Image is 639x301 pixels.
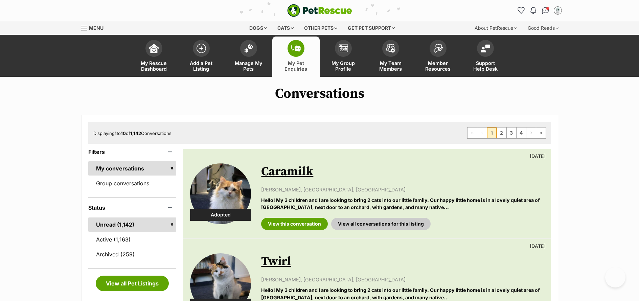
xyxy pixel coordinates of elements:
[386,44,395,53] img: team-members-icon-5396bd8760b3fe7c0b43da4ab00e1e3bb1a5d9ba89233759b79545d2d3fc5d0d.svg
[88,149,177,155] header: Filters
[245,21,272,35] div: Dogs
[477,128,487,138] span: Previous page
[261,276,544,283] p: [PERSON_NAME], [GEOGRAPHIC_DATA], [GEOGRAPHIC_DATA]
[139,60,169,72] span: My Rescue Dashboard
[299,21,342,35] div: Other pets
[130,37,178,77] a: My Rescue Dashboard
[121,131,126,136] strong: 10
[261,254,291,269] a: Twirl
[287,4,352,17] a: PetRescue
[281,60,311,72] span: My Pet Enquiries
[96,276,169,291] a: View all Pet Listings
[554,7,561,14] img: Belle Vie Animal Rescue profile pic
[516,5,527,16] a: Favourites
[507,128,516,138] a: Page 3
[516,5,563,16] ul: Account quick links
[81,21,108,33] a: Menu
[88,176,177,190] a: Group conversations
[530,7,536,14] img: notifications-46538b983faf8c2785f20acdc204bb7945ddae34d4c08c2a6579f10ce5e182be.svg
[433,44,443,53] img: member-resources-icon-8e73f808a243e03378d46382f2149f9095a855e16c252ad45f914b54edf8863c.svg
[130,131,141,136] strong: 1,142
[225,37,272,77] a: Manage My Pets
[178,37,225,77] a: Add a Pet Listing
[273,21,298,35] div: Cats
[414,37,462,77] a: Member Resources
[540,5,551,16] a: Conversations
[272,37,320,77] a: My Pet Enquiries
[536,128,546,138] a: Last page
[470,21,522,35] div: About PetRescue
[115,131,117,136] strong: 1
[88,247,177,261] a: Archived (259)
[149,44,159,53] img: dashboard-icon-eb2f2d2d3e046f16d808141f083e7271f6b2e854fb5c12c21221c1fb7104beca.svg
[523,21,563,35] div: Good Reads
[261,164,313,179] a: Caramilk
[542,7,549,14] img: chat-41dd97257d64d25036548639549fe6c8038ab92f7586957e7f3b1b290dea8141.svg
[291,45,301,52] img: pet-enquiries-icon-7e3ad2cf08bfb03b45e93fb7055b45f3efa6380592205ae92323e6603595dc1f.svg
[197,44,206,53] img: add-pet-listing-icon-0afa8454b4691262ce3f59096e99ab1cd57d4a30225e0717b998d2c9b9846f56.svg
[467,128,477,138] span: First page
[467,127,546,139] nav: Pagination
[528,5,539,16] button: Notifications
[233,60,264,72] span: Manage My Pets
[497,128,506,138] a: Page 2
[88,161,177,176] a: My conversations
[244,44,253,53] img: manage-my-pets-icon-02211641906a0b7f246fdf0571729dbe1e7629f14944591b6c1af311fb30b64b.svg
[331,218,431,230] a: View all conversations for this listing
[190,163,251,224] img: Caramilk
[517,128,526,138] a: Page 4
[470,60,501,72] span: Support Help Desk
[530,242,546,250] p: [DATE]
[320,37,367,77] a: My Group Profile
[552,5,563,16] button: My account
[88,205,177,211] header: Status
[261,186,544,193] p: [PERSON_NAME], [GEOGRAPHIC_DATA], [GEOGRAPHIC_DATA]
[530,153,546,160] p: [DATE]
[287,4,352,17] img: logo-e224e6f780fb5917bec1dbf3a21bbac754714ae5b6737aabdf751b685950b380.svg
[88,232,177,247] a: Active (1,163)
[481,44,490,52] img: help-desk-icon-fdf02630f3aa405de69fd3d07c3f3aa587a6932b1a1747fa1d2bba05be0121f9.svg
[526,128,536,138] a: Next page
[261,196,544,211] p: Hello! My 3 children and I are looking to bring 2 cats into our little family. Our happy little h...
[375,60,406,72] span: My Team Members
[190,209,251,221] div: Adopted
[339,44,348,52] img: group-profile-icon-3fa3cf56718a62981997c0bc7e787c4b2cf8bcc04b72c1350f741eb67cf2f40e.svg
[261,218,328,230] a: View this conversation
[88,217,177,232] a: Unread (1,142)
[261,286,544,301] p: Hello! My 3 children and I are looking to bring 2 cats into our little family. Our happy little h...
[605,267,625,287] iframe: Help Scout Beacon - Open
[423,60,453,72] span: Member Resources
[93,131,172,136] span: Displaying to of Conversations
[343,21,400,35] div: Get pet support
[487,128,497,138] span: Page 1
[328,60,359,72] span: My Group Profile
[89,25,104,31] span: Menu
[367,37,414,77] a: My Team Members
[462,37,509,77] a: Support Help Desk
[186,60,216,72] span: Add a Pet Listing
